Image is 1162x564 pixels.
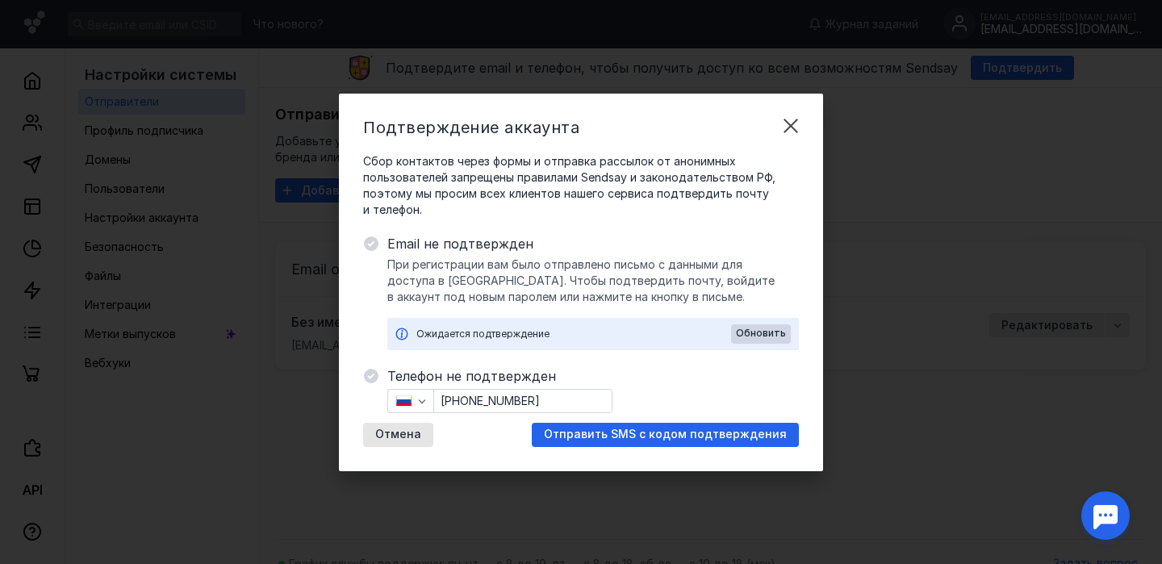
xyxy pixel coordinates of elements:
[387,257,799,305] span: При регистрации вам было отправлено письмо с данными для доступа в [GEOGRAPHIC_DATA]. Чтобы подтв...
[375,428,421,441] span: Отмена
[363,423,433,447] button: Отмена
[544,428,787,441] span: Отправить SMS с кодом подтверждения
[363,118,579,137] span: Подтверждение аккаунта
[387,366,799,386] span: Телефон не подтвержден
[736,328,786,339] span: Обновить
[387,234,799,253] span: Email не подтвержден
[416,326,731,342] div: Ожидается подтверждение
[731,324,791,344] button: Обновить
[532,423,799,447] button: Отправить SMS с кодом подтверждения
[363,153,799,218] span: Сбор контактов через формы и отправка рассылок от анонимных пользователей запрещены правилами Sen...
